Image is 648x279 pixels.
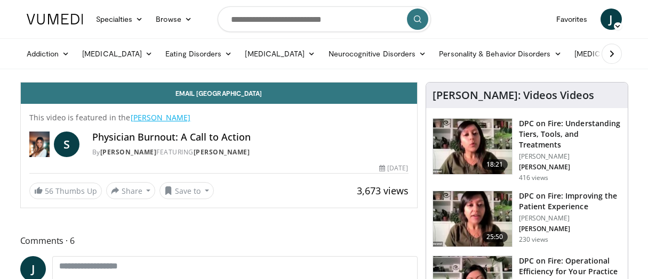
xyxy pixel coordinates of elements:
span: 18:21 [482,159,508,170]
a: [PERSON_NAME] [100,147,157,157]
a: [MEDICAL_DATA] [76,43,159,64]
p: 416 views [519,174,549,182]
button: Save to [159,182,214,199]
a: Email [GEOGRAPHIC_DATA] [21,83,417,104]
p: [PERSON_NAME] [519,225,621,233]
a: [PERSON_NAME] [131,112,191,122]
a: Specialties [90,9,150,30]
h3: DPC on Fire: Understanding Tiers, Tools, and Treatments [519,118,621,150]
img: 2e03c3fe-ada7-4482-aaa8-e396ecac43d1.150x105_q85_crop-smart_upscale.jpg [433,119,512,174]
img: 5960f710-eedb-4c16-8e10-e96832d4f7c6.150x105_q85_crop-smart_upscale.jpg [433,191,512,247]
a: Browse [149,9,198,30]
img: Dr. Sulagna Misra [29,132,50,157]
a: Personality & Behavior Disorders [433,43,567,64]
a: J [601,9,622,30]
h4: Physician Burnout: A Call to Action [92,132,409,143]
a: Favorites [550,9,594,30]
span: 56 [45,186,53,196]
span: 3,673 views [357,184,409,197]
div: [DATE] [379,163,408,173]
p: [PERSON_NAME] [519,152,621,161]
p: This video is featured in the [29,112,409,123]
a: Addiction [20,43,76,64]
a: 18:21 DPC on Fire: Understanding Tiers, Tools, and Treatments [PERSON_NAME] [PERSON_NAME] 416 views [433,118,621,182]
input: Search topics, interventions [218,6,431,32]
img: VuMedi Logo [27,14,83,24]
a: Eating Disorders [159,43,238,64]
p: [PERSON_NAME] [519,163,621,171]
p: [PERSON_NAME] [519,214,621,223]
a: [MEDICAL_DATA] [238,43,322,64]
a: 25:50 DPC on Fire: Improving the Patient Experience [PERSON_NAME] [PERSON_NAME] 230 views [433,191,621,247]
span: 25:50 [482,232,508,242]
h4: [PERSON_NAME]: Videos Videos [433,89,594,102]
a: S [54,132,79,157]
a: Neurocognitive Disorders [322,43,433,64]
h3: DPC on Fire: Operational Efficiency for Your Practice [519,256,621,277]
p: 230 views [519,235,549,244]
button: Share [106,182,156,199]
div: By FEATURING [92,147,409,157]
h3: DPC on Fire: Improving the Patient Experience [519,191,621,212]
a: 56 Thumbs Up [29,183,102,199]
a: [PERSON_NAME] [194,147,250,157]
span: Comments 6 [20,234,418,248]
